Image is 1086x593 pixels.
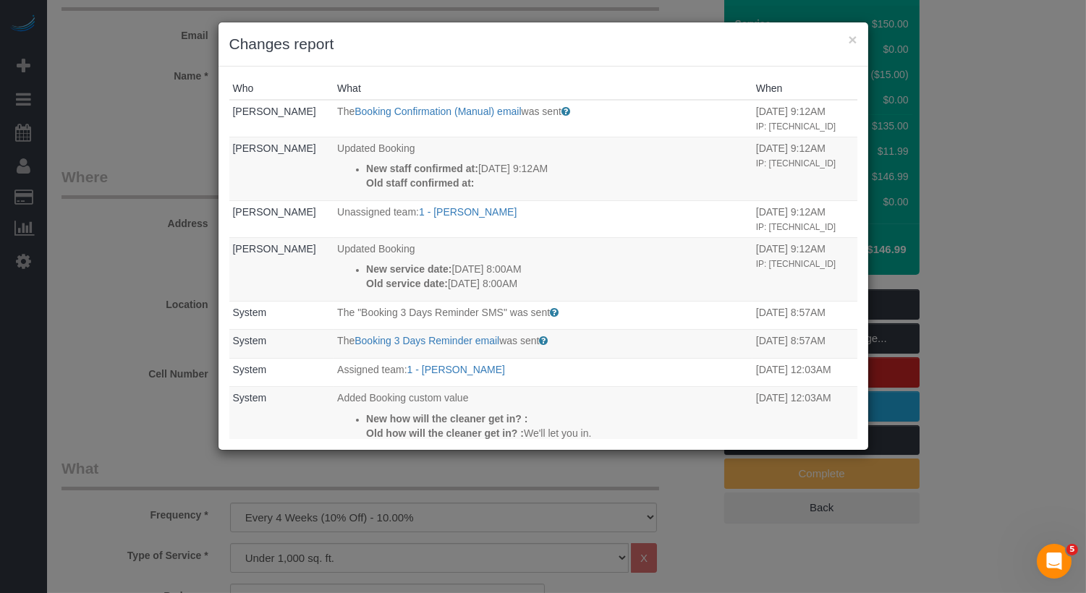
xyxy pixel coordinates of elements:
[337,335,355,346] span: The
[229,33,857,55] h3: Changes report
[233,106,316,117] a: [PERSON_NAME]
[355,106,521,117] a: Booking Confirmation (Manual) email
[229,200,334,237] td: Who
[499,335,539,346] span: was sent
[233,243,316,255] a: [PERSON_NAME]
[1066,544,1078,555] span: 5
[229,100,334,137] td: Who
[337,307,550,318] span: The "Booking 3 Days Reminder SMS" was sent
[522,106,561,117] span: was sent
[752,330,857,359] td: When
[366,177,474,189] strong: Old staff confirmed at:
[229,387,334,451] td: Who
[752,301,857,330] td: When
[229,237,334,301] td: Who
[756,259,836,269] small: IP: [TECHNICAL_ID]
[756,121,836,132] small: IP: [TECHNICAL_ID]
[334,237,752,301] td: What
[366,276,749,291] p: [DATE] 8:00AM
[366,163,478,174] strong: New staff confirmed at:
[233,392,267,404] a: System
[233,364,267,375] a: System
[366,263,451,275] strong: New service date:
[229,301,334,330] td: Who
[366,262,749,276] p: [DATE] 8:00AM
[419,206,517,218] a: 1 - [PERSON_NAME]
[334,100,752,137] td: What
[1037,544,1072,579] iframe: Intercom live chat
[233,206,316,218] a: [PERSON_NAME]
[756,158,836,168] small: IP: [TECHNICAL_ID]
[752,77,857,100] th: When
[366,426,749,440] p: We'll let you in.
[229,330,334,359] td: Who
[337,364,407,375] span: Assigned team:
[752,358,857,387] td: When
[334,387,752,451] td: What
[756,222,836,232] small: IP: [TECHNICAL_ID]
[366,413,527,425] strong: New how will the cleaner get in? :
[752,100,857,137] td: When
[334,301,752,330] td: What
[334,200,752,237] td: What
[233,335,267,346] a: System
[366,427,524,439] strong: Old how will the cleaner get in? :
[334,77,752,100] th: What
[337,106,355,117] span: The
[355,335,499,346] a: Booking 3 Days Reminder email
[229,77,334,100] th: Who
[219,22,868,450] sui-modal: Changes report
[366,161,749,176] p: [DATE] 9:12AM
[337,243,415,255] span: Updated Booking
[233,307,267,318] a: System
[848,32,857,47] button: ×
[233,142,316,154] a: [PERSON_NAME]
[752,137,857,200] td: When
[334,330,752,359] td: What
[752,387,857,451] td: When
[752,200,857,237] td: When
[366,278,448,289] strong: Old service date:
[407,364,505,375] a: 1 - [PERSON_NAME]
[752,237,857,301] td: When
[334,137,752,200] td: What
[337,392,468,404] span: Added Booking custom value
[229,358,334,387] td: Who
[334,358,752,387] td: What
[337,142,415,154] span: Updated Booking
[337,206,419,218] span: Unassigned team:
[229,137,334,200] td: Who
